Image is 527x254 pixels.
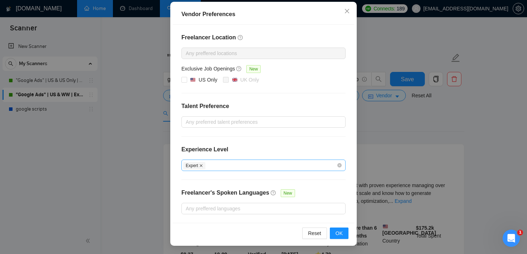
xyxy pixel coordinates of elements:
[190,77,195,82] img: 🇺🇸
[281,189,295,197] span: New
[337,163,342,167] span: close-circle
[337,2,357,21] button: Close
[181,102,346,111] h4: Talent Preference
[183,162,205,170] span: Expert
[330,228,348,239] button: OK
[181,145,228,154] h4: Experience Level
[517,230,523,235] span: 1
[232,77,237,82] img: 🇬🇧
[246,65,261,73] span: New
[238,35,243,40] span: question-circle
[302,228,327,239] button: Reset
[181,189,269,197] h4: Freelancer's Spoken Languages
[271,190,276,196] span: question-circle
[199,76,217,84] div: US Only
[181,33,346,42] h4: Freelancer Location
[240,76,259,84] div: UK Only
[336,229,343,237] span: OK
[181,10,346,19] div: Vendor Preferences
[236,66,242,72] span: question-circle
[308,229,321,237] span: Reset
[503,230,520,247] iframe: Intercom live chat
[344,8,350,14] span: close
[199,164,203,167] span: close
[181,65,235,73] h5: Exclusive Job Openings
